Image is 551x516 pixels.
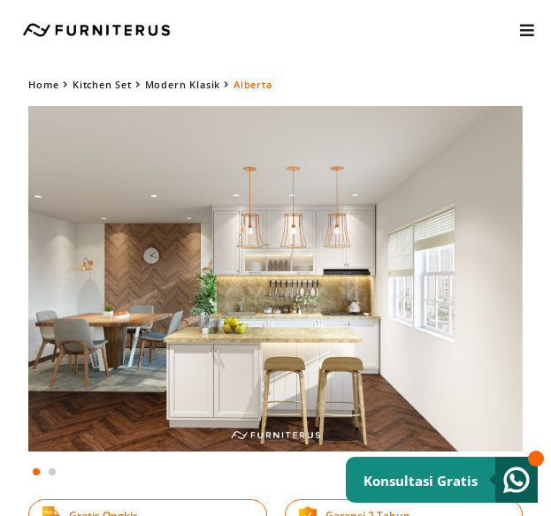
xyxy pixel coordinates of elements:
a: Home [28,78,59,91]
a: Konsultasi Gratis [346,457,538,503]
a: Modern Klasik [145,78,221,91]
small: Konsultasi Gratis [364,472,478,489]
a: Kitchen Set [73,78,132,91]
img: Alberta Kitchen Set Modern Klasik by Furniterus [28,106,523,451]
span: Alberta [233,78,272,91]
